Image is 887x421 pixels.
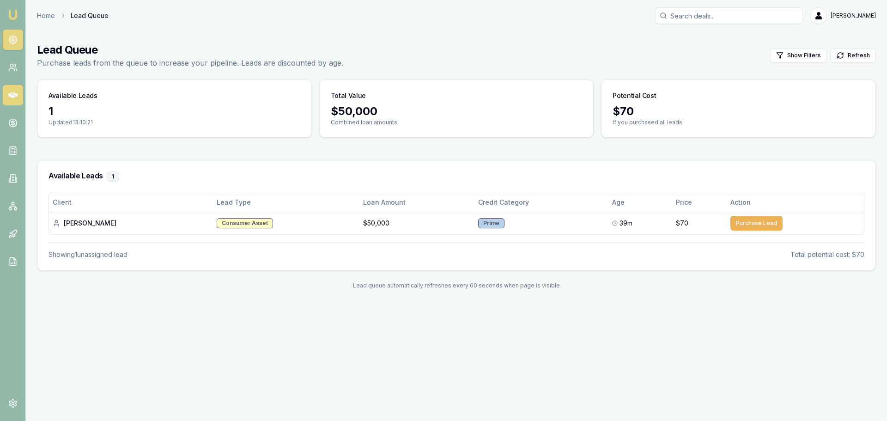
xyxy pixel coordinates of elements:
button: Show Filters [770,48,827,63]
span: $70 [676,219,688,228]
div: Prime [478,218,504,228]
div: [PERSON_NAME] [53,219,209,228]
span: 39m [620,219,632,228]
th: Credit Category [474,193,608,212]
td: $50,000 [359,212,474,234]
input: Search deals [655,7,803,24]
h3: Total Value [331,91,366,100]
div: $ 50,000 [331,104,583,119]
div: Showing 1 unassigned lead [49,250,128,259]
th: Price [672,193,726,212]
th: Loan Amount [359,193,474,212]
button: Refresh [831,48,876,63]
p: Updated 13:10:21 [49,119,300,126]
p: Purchase leads from the queue to increase your pipeline. Leads are discounted by age. [37,57,343,68]
img: emu-icon-u.png [7,9,18,20]
div: Lead queue automatically refreshes every 60 seconds when page is visible [37,282,876,289]
div: Total potential cost: $70 [790,250,864,259]
p: Combined loan amounts [331,119,583,126]
a: Home [37,11,55,20]
th: Age [608,193,672,212]
h3: Potential Cost [613,91,656,100]
p: If you purchased all leads [613,119,864,126]
div: $ 70 [613,104,864,119]
div: Consumer Asset [217,218,273,228]
nav: breadcrumb [37,11,109,20]
th: Client [49,193,213,212]
h3: Available Leads [49,91,97,100]
h1: Lead Queue [37,43,343,57]
button: Purchase Lead [730,216,783,231]
th: Lead Type [213,193,360,212]
div: 1 [107,171,119,182]
th: Action [727,193,864,212]
span: [PERSON_NAME] [831,12,876,19]
div: 1 [49,104,300,119]
h3: Available Leads [49,171,864,182]
span: Lead Queue [71,11,109,20]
